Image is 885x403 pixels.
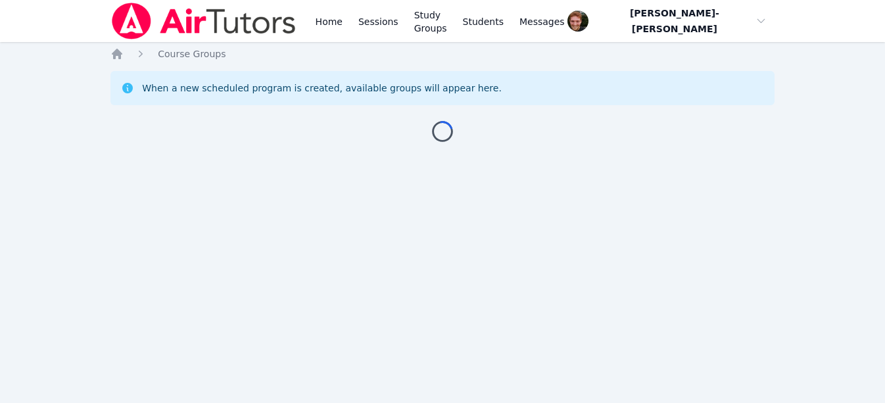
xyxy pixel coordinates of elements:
span: Messages [519,15,565,28]
nav: Breadcrumb [110,47,775,60]
div: When a new scheduled program is created, available groups will appear here. [142,82,502,95]
a: Course Groups [158,47,226,60]
img: Air Tutors [110,3,297,39]
span: Course Groups [158,49,226,59]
